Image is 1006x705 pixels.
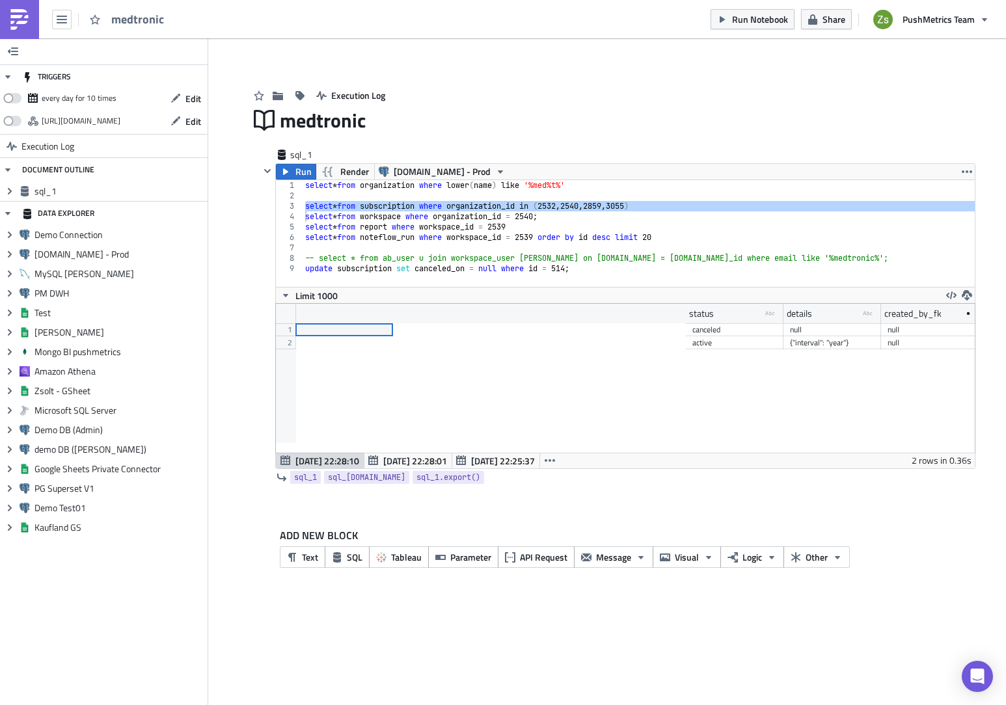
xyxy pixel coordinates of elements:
button: SQL [325,546,370,568]
button: Text [280,546,325,568]
button: PushMetrics Team [865,5,996,34]
div: 2 [276,191,303,201]
span: Other [806,550,828,564]
button: Run Notebook [711,9,795,29]
span: sql_1 [294,471,317,484]
span: medtronic [111,11,165,27]
div: status [689,304,714,323]
label: ADD NEW BLOCK [280,527,965,543]
div: 4 [276,211,303,222]
button: Parameter [428,546,498,568]
span: Demo DB (Admin) [34,424,204,436]
span: demo DB ([PERSON_NAME]) [34,444,204,455]
span: [DATE] 22:28:01 [383,454,447,468]
span: Kaufland GS [34,522,204,533]
span: Execution Log [21,135,74,158]
button: API Request [498,546,575,568]
span: [DOMAIN_NAME] - Prod [34,248,204,260]
button: Run [276,164,316,180]
span: Limit 1000 [295,289,338,302]
span: Tableau [391,550,422,564]
button: Render [316,164,375,180]
button: [DATE] 22:28:01 [364,453,452,468]
span: sql_1 [34,185,204,197]
img: PushMetrics [9,9,30,30]
span: Microsoft SQL Server [34,405,204,416]
span: SQL [347,550,362,564]
div: details [787,304,812,323]
span: Parameter [450,550,491,564]
span: Visual [675,550,699,564]
button: Tableau [369,546,429,568]
button: [DATE] 22:25:37 [452,453,540,468]
span: Demo Connection [34,229,204,241]
div: canceled [692,323,777,336]
span: Render [340,164,369,180]
span: Logic [742,550,762,564]
a: sql_1.export() [413,471,484,484]
span: Edit [185,92,201,105]
span: [DATE] 22:25:37 [471,454,535,468]
div: null [790,323,875,336]
div: 7 [276,243,303,253]
a: sql_[DOMAIN_NAME] [324,471,409,484]
span: Message [596,550,631,564]
div: every day for 10 times [42,88,116,108]
span: Mongo BI pushmetrics [34,346,204,358]
button: [DOMAIN_NAME] - Prod [374,164,510,180]
span: Google Sheets Private Connector [34,463,204,475]
span: Run [295,164,312,180]
span: sql_1 [290,148,342,161]
img: Avatar [872,8,894,31]
div: TRIGGERS [22,65,71,88]
div: https://pushmetrics.io/api/v1/report/ZdLn166r5V/webhook?token=212d93344b8b4ab5a3c190f7b7c865d3 [42,111,120,131]
span: MySQL [PERSON_NAME] [34,268,204,280]
button: Message [574,546,653,568]
div: created_by_fk [884,304,942,323]
button: Limit 1000 [276,287,342,303]
div: DOCUMENT OUTLINE [22,158,94,181]
span: Text [302,550,318,564]
div: DATA EXPLORER [22,202,94,225]
span: PushMetrics Team [903,12,975,26]
button: Share [801,9,852,29]
div: 5 [276,222,303,232]
span: API Request [520,550,567,564]
button: Edit [164,88,208,109]
span: Run Notebook [732,12,788,26]
div: 3 [276,201,303,211]
span: sql_1.export() [416,471,480,484]
span: Amazon Athena [34,366,204,377]
button: Edit [164,111,208,131]
div: active [692,336,777,349]
button: Hide content [260,163,275,179]
span: Share [822,12,845,26]
a: sql_1 [290,471,321,484]
span: Execution Log [331,88,385,102]
button: [DATE] 22:28:10 [276,453,364,468]
div: {"interval": "year"} [790,336,875,349]
span: [DOMAIN_NAME] - Prod [394,164,491,180]
span: PM DWH [34,287,204,299]
button: Visual [653,546,721,568]
span: Demo Test01 [34,502,204,514]
span: sql_[DOMAIN_NAME] [328,471,405,484]
div: 2 rows in 0.36s [912,453,972,468]
div: null [888,336,972,349]
div: Open Intercom Messenger [962,661,993,692]
div: 9 [276,263,303,274]
span: Edit [185,114,201,128]
span: [DATE] 22:28:10 [295,454,359,468]
span: Zsolt - GSheet [34,385,204,397]
span: [PERSON_NAME] [34,326,204,338]
div: null [888,323,972,336]
button: Other [783,546,850,568]
span: medtronic [280,106,367,135]
button: Logic [720,546,784,568]
div: 8 [276,253,303,263]
div: 6 [276,232,303,243]
span: PG Superset V1 [34,483,204,494]
button: Execution Log [310,85,392,105]
div: 1 [276,180,303,191]
span: Test [34,307,204,319]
